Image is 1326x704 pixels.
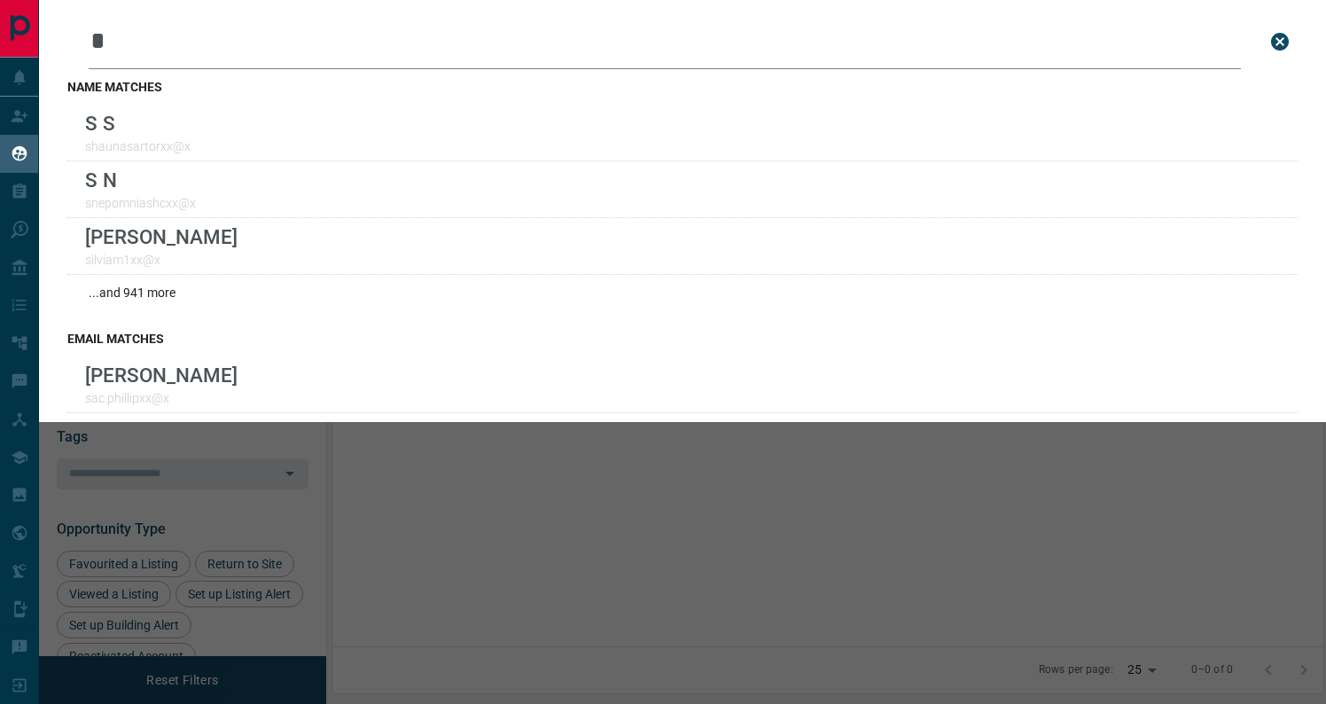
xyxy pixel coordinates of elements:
[1262,24,1298,59] button: close search bar
[85,391,238,405] p: sac.phillipxx@x
[85,196,196,210] p: snepomniashcxx@x
[67,275,1298,310] div: ...and 941 more
[85,139,191,153] p: shaunasartorxx@x
[85,225,238,248] p: [PERSON_NAME]
[85,420,214,443] p: SasiPriya Kaki
[67,332,1298,346] h3: email matches
[67,80,1298,94] h3: name matches
[85,364,238,387] p: [PERSON_NAME]
[85,253,238,267] p: silviam1xx@x
[85,168,196,192] p: S N
[85,112,191,135] p: S S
